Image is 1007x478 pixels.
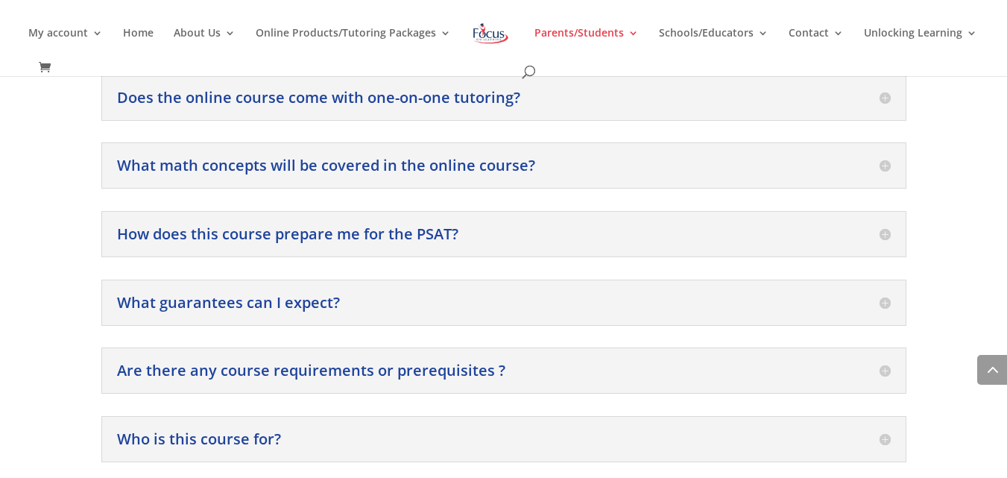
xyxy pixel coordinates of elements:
img: Focus on Learning [471,20,510,47]
a: Contact [789,28,844,63]
a: About Us [174,28,236,63]
a: Online Products/Tutoring Packages [256,28,451,63]
h5: Are there any course requirements or prerequisites ? [117,363,891,378]
h5: Who is this course for? [117,432,891,447]
h5: What math concepts will be covered in the online course? [117,158,891,173]
a: Schools/Educators [659,28,768,63]
h5: Does the online course come with one-on-one tutoring? [117,90,891,105]
a: Home [123,28,154,63]
a: My account [28,28,103,63]
a: Parents/Students [534,28,639,63]
h5: What guarantees can I expect? [117,295,891,310]
a: Unlocking Learning [864,28,977,63]
h5: How does this course prepare me for the PSAT? [117,227,891,242]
